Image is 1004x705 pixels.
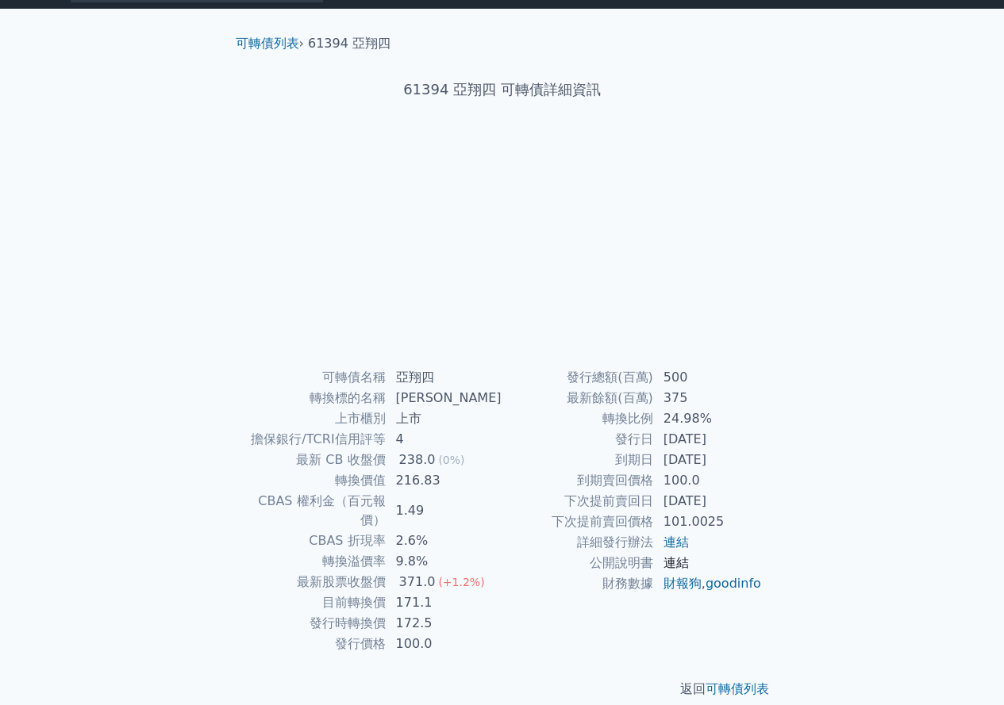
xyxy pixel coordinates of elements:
[242,429,387,450] td: 擔保銀行/TCRI信用評等
[502,429,654,450] td: 發行日
[242,613,387,634] td: 發行時轉換價
[242,470,387,491] td: 轉換價值
[502,388,654,408] td: 最新餘額(百萬)
[925,629,1004,705] iframe: Chat Widget
[664,555,689,570] a: 連結
[387,551,502,572] td: 9.8%
[242,367,387,388] td: 可轉債名稱
[654,367,763,388] td: 500
[664,534,689,550] a: 連結
[223,79,782,101] h1: 61394 亞翔四 可轉債詳細資訊
[242,634,387,654] td: 發行價格
[438,454,464,466] span: (0%)
[654,491,763,512] td: [DATE]
[396,573,439,592] div: 371.0
[387,531,502,551] td: 2.6%
[664,576,702,591] a: 財報狗
[387,592,502,613] td: 171.1
[387,634,502,654] td: 100.0
[438,576,484,588] span: (+1.2%)
[654,429,763,450] td: [DATE]
[387,388,502,408] td: [PERSON_NAME]
[223,680,782,699] p: 返回
[654,512,763,532] td: 101.0025
[925,629,1004,705] div: 聊天小工具
[242,572,387,592] td: 最新股票收盤價
[242,531,387,551] td: CBAS 折現率
[502,491,654,512] td: 下次提前賣回日
[706,681,769,696] a: 可轉債列表
[242,491,387,531] td: CBAS 權利金（百元報價）
[387,367,502,388] td: 亞翔四
[396,450,439,469] div: 238.0
[387,613,502,634] td: 172.5
[242,388,387,408] td: 轉換標的名稱
[387,470,502,491] td: 216.83
[242,551,387,572] td: 轉換溢價率
[236,36,299,51] a: 可轉債列表
[387,429,502,450] td: 4
[502,367,654,388] td: 發行總額(百萬)
[242,592,387,613] td: 目前轉換價
[502,573,654,594] td: 財務數據
[706,576,761,591] a: goodinfo
[654,573,763,594] td: ,
[654,450,763,470] td: [DATE]
[654,388,763,408] td: 375
[502,470,654,491] td: 到期賣回價格
[502,512,654,532] td: 下次提前賣回價格
[387,408,502,429] td: 上市
[502,408,654,429] td: 轉換比例
[654,470,763,491] td: 100.0
[242,450,387,470] td: 最新 CB 收盤價
[502,450,654,470] td: 到期日
[387,491,502,531] td: 1.49
[502,553,654,573] td: 公開說明書
[236,34,304,53] li: ›
[654,408,763,429] td: 24.98%
[308,34,390,53] li: 61394 亞翔四
[502,532,654,553] td: 詳細發行辦法
[242,408,387,429] td: 上市櫃別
